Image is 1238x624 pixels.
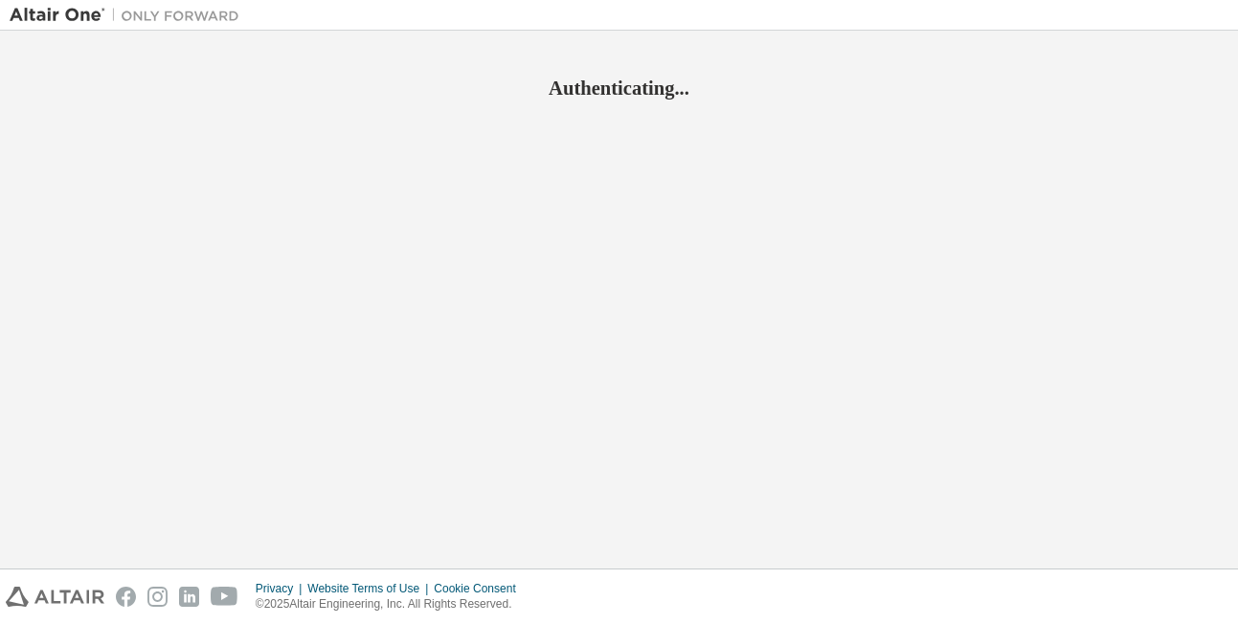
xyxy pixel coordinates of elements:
[10,6,249,25] img: Altair One
[147,587,168,607] img: instagram.svg
[307,581,434,596] div: Website Terms of Use
[10,76,1228,100] h2: Authenticating...
[256,581,307,596] div: Privacy
[256,596,528,613] p: © 2025 Altair Engineering, Inc. All Rights Reserved.
[179,587,199,607] img: linkedin.svg
[211,587,238,607] img: youtube.svg
[6,587,104,607] img: altair_logo.svg
[116,587,136,607] img: facebook.svg
[434,581,527,596] div: Cookie Consent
